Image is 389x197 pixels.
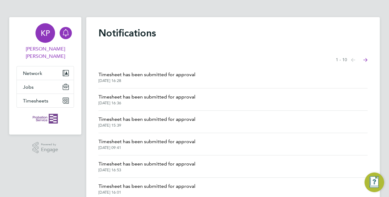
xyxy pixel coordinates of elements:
span: [DATE] 16:36 [98,101,195,106]
span: Timesheet has been submitted for approval [98,116,195,123]
span: Engage [41,147,58,152]
a: Timesheet has been submitted for approval[DATE] 16:53 [98,160,195,173]
span: 1 - 10 [336,57,347,63]
nav: Main navigation [9,17,81,135]
span: [DATE] 09:41 [98,145,195,150]
span: Timesheet has been submitted for approval [98,183,195,190]
a: Powered byEngage [32,142,58,154]
button: Timesheets [17,94,74,107]
span: Timesheet has been submitted for approval [98,160,195,168]
a: Timesheet has been submitted for approval[DATE] 16:28 [98,71,195,83]
button: Network [17,66,74,80]
span: Timesheets [23,98,48,104]
span: Timesheet has been submitted for approval [98,71,195,78]
span: [DATE] 15:39 [98,123,195,128]
span: [DATE] 16:53 [98,168,195,173]
a: Timesheet has been submitted for approval[DATE] 16:01 [98,183,195,195]
a: Timesheet has been submitted for approval[DATE] 16:36 [98,93,195,106]
img: probationservice-logo-retina.png [33,114,57,124]
span: Karima Paul-Douglas [17,45,74,60]
nav: Select page of notifications list [336,54,368,66]
a: Go to home page [17,114,74,124]
span: [DATE] 16:28 [98,78,195,83]
span: Timesheet has been submitted for approval [98,93,195,101]
a: Timesheet has been submitted for approval[DATE] 15:39 [98,116,195,128]
button: Engage Resource Center [365,173,384,192]
a: Timesheet has been submitted for approval[DATE] 09:41 [98,138,195,150]
span: Timesheet has been submitted for approval [98,138,195,145]
span: Jobs [23,84,34,90]
a: KP[PERSON_NAME] [PERSON_NAME] [17,23,74,60]
h1: Notifications [98,27,368,39]
span: Network [23,70,42,76]
span: KP [41,29,50,37]
button: Jobs [17,80,74,94]
span: Powered by [41,142,58,147]
span: [DATE] 16:01 [98,190,195,195]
